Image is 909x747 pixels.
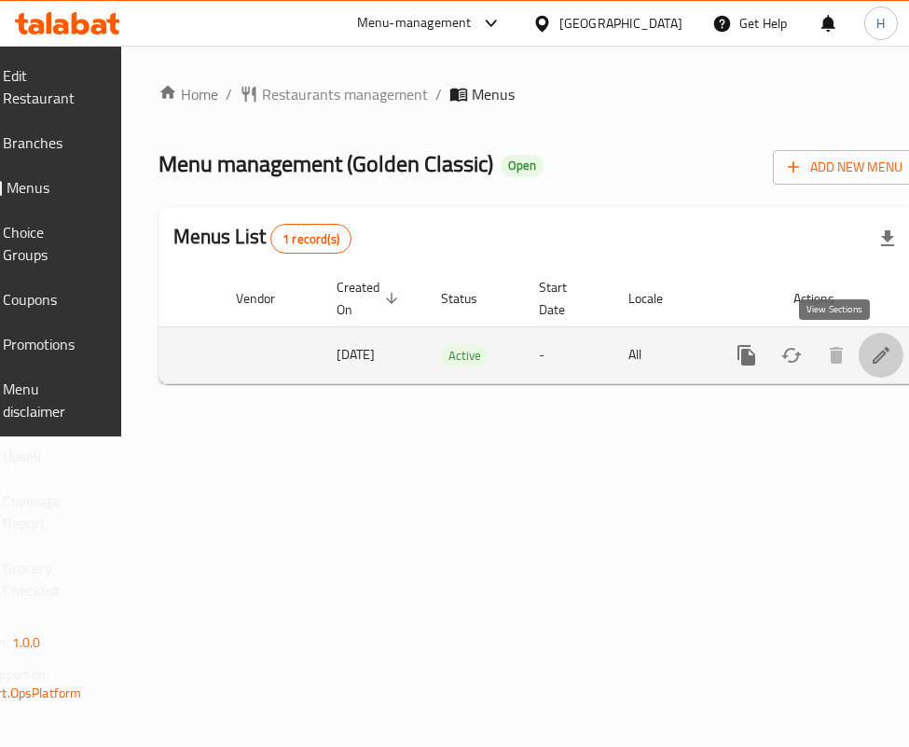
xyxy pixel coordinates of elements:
[501,155,544,177] div: Open
[12,630,41,655] span: 1.0.0
[788,156,902,179] span: Add New Menu
[559,13,682,34] div: [GEOGRAPHIC_DATA]
[441,344,489,367] div: Active
[539,276,591,321] span: Start Date
[3,64,91,109] span: Edit Restaurant
[7,176,91,199] span: Menus
[240,83,428,105] a: Restaurants management
[3,221,91,266] span: Choice Groups
[3,490,91,534] span: Coverage Report
[441,287,502,310] span: Status
[3,557,91,602] span: Grocery Checklist
[262,83,428,105] span: Restaurants management
[357,12,472,35] div: Menu-management
[435,83,442,105] li: /
[628,287,687,310] span: Locale
[3,445,91,467] span: Upsell
[158,143,493,185] span: Menu management ( Golden Classic )
[472,83,515,105] span: Menus
[3,288,91,311] span: Coupons
[501,158,544,173] span: Open
[441,345,489,367] span: Active
[613,326,709,383] td: All
[270,224,351,254] div: Total records count
[814,333,859,378] button: Delete menu
[3,333,91,355] span: Promotions
[236,287,299,310] span: Vendor
[337,276,404,321] span: Created On
[724,333,769,378] button: more
[876,13,885,34] span: H
[173,223,351,254] h2: Menus List
[769,333,814,378] button: Change Status
[3,378,91,422] span: Menu disclaimer
[226,83,232,105] li: /
[271,230,351,248] span: 1 record(s)
[3,131,91,154] span: Branches
[158,83,218,105] a: Home
[524,326,613,383] td: -
[337,342,375,367] span: [DATE]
